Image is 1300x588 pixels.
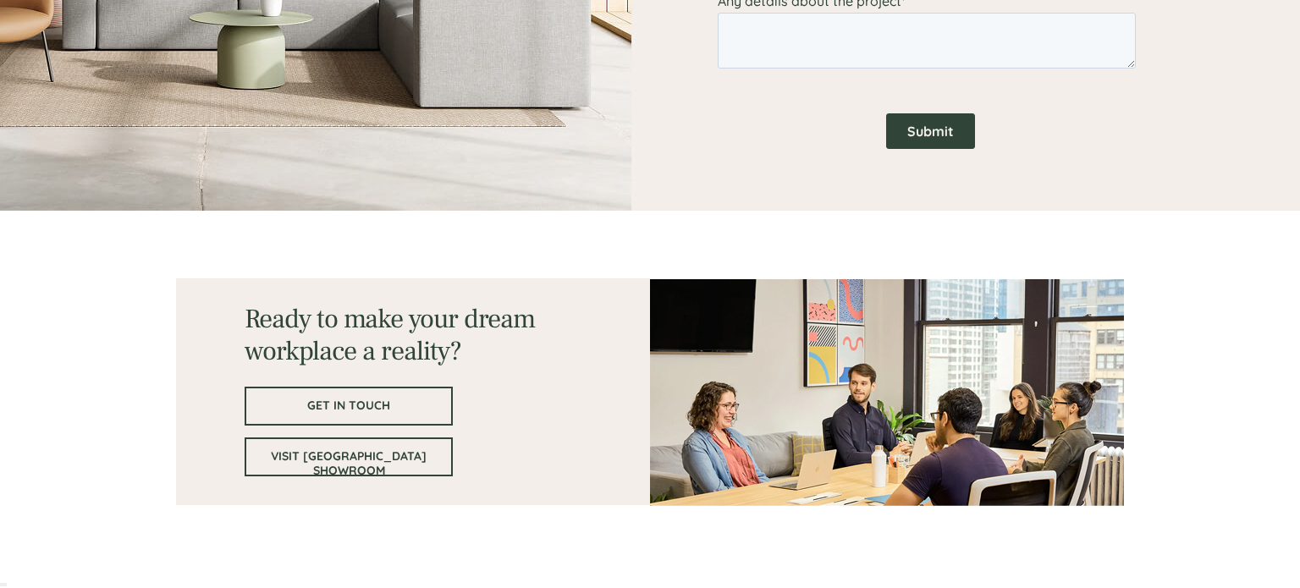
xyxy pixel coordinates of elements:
[245,301,535,369] span: Ready to make your dream workplace a reality?
[246,398,451,413] span: GET IN TOUCH
[246,449,451,478] span: VISIT [GEOGRAPHIC_DATA] SHOWROOM
[245,387,453,426] a: GET IN TOUCH
[245,437,453,476] a: VISIT [GEOGRAPHIC_DATA] SHOWROOM
[168,329,257,365] input: Submit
